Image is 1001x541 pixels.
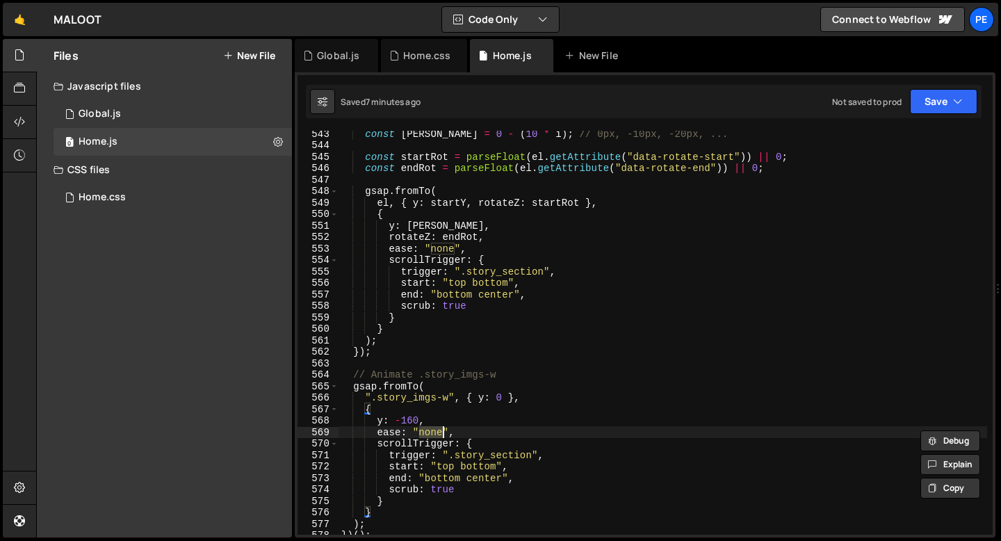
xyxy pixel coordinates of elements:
div: 547 [298,175,339,186]
div: 566 [298,392,339,404]
div: 572 [298,461,339,473]
div: 546 [298,163,339,175]
div: 545 [298,152,339,163]
a: Connect to Webflow [820,7,965,32]
div: 551 [298,220,339,232]
div: CSS files [37,156,292,184]
div: 550 [298,209,339,220]
div: 7 minutes ago [366,96,421,108]
div: 577 [298,519,339,531]
div: 574 [298,484,339,496]
div: 558 [298,300,339,312]
div: 16127/43667.css [54,184,292,211]
div: 567 [298,404,339,416]
div: 561 [298,335,339,347]
div: 569 [298,427,339,439]
div: 573 [298,473,339,485]
button: New File [223,50,275,61]
div: Home.css [79,191,126,204]
div: 576 [298,507,339,519]
div: 552 [298,232,339,243]
div: 568 [298,415,339,427]
div: 543 [298,129,339,140]
div: 562 [298,346,339,358]
div: 559 [298,312,339,324]
button: Copy [920,478,980,499]
div: 16127/43336.js [54,128,292,156]
div: 548 [298,186,339,197]
div: 565 [298,381,339,393]
span: 0 [65,138,74,149]
button: Code Only [442,7,559,32]
div: 564 [298,369,339,381]
div: 544 [298,140,339,152]
div: MALOOT [54,11,101,28]
h2: Files [54,48,79,63]
div: 557 [298,289,339,301]
div: New File [564,49,623,63]
a: Pe [969,7,994,32]
div: Home.js [493,49,532,63]
button: Explain [920,454,980,475]
div: 560 [298,323,339,335]
button: Save [910,89,977,114]
div: 553 [298,243,339,255]
div: 549 [298,197,339,209]
div: 554 [298,255,339,266]
div: Saved [341,96,421,108]
div: 571 [298,450,339,462]
div: 16127/43325.js [54,100,292,128]
div: Not saved to prod [832,96,902,108]
div: Home.js [79,136,117,148]
div: 575 [298,496,339,508]
button: Debug [920,430,980,451]
div: Javascript files [37,72,292,100]
div: Global.js [79,108,121,120]
div: Global.js [317,49,359,63]
div: 563 [298,358,339,370]
a: 🤙 [3,3,37,36]
div: 570 [298,438,339,450]
div: 555 [298,266,339,278]
div: Home.css [403,49,450,63]
div: 556 [298,277,339,289]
